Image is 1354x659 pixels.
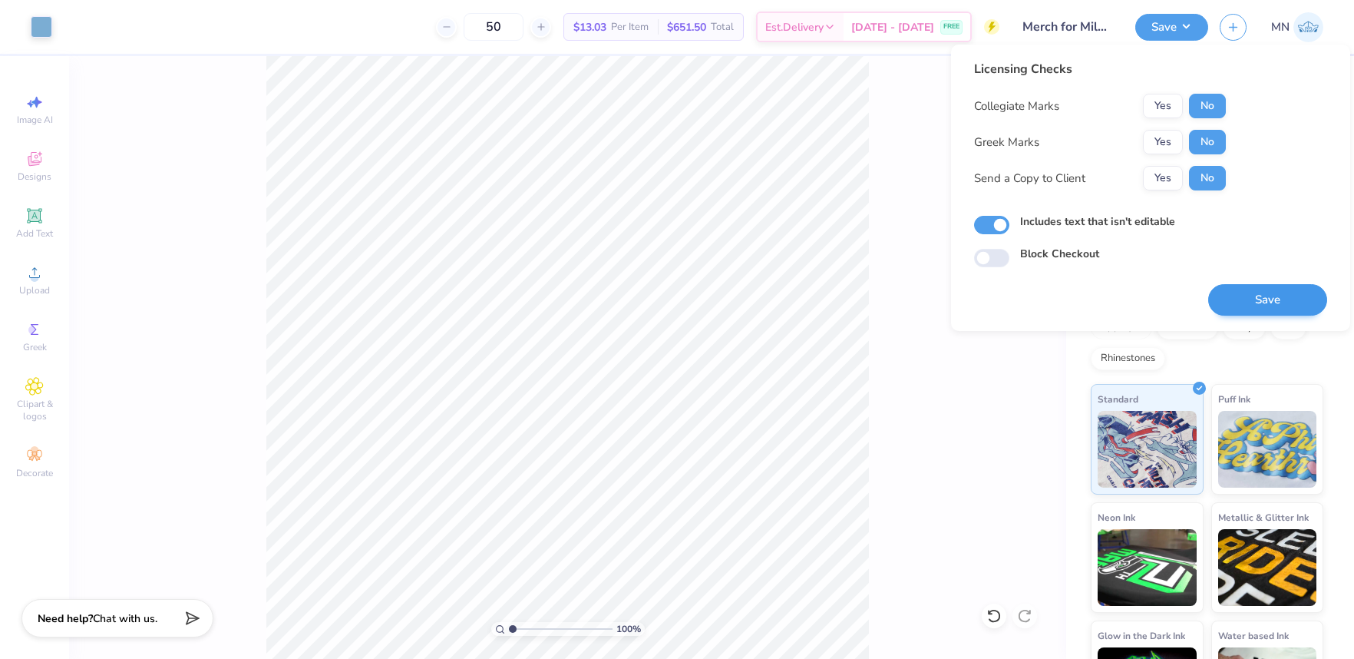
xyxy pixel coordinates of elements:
span: Standard [1098,391,1138,407]
span: Total [711,19,734,35]
img: Neon Ink [1098,529,1197,606]
button: No [1189,130,1226,154]
div: Collegiate Marks [974,98,1059,115]
span: Greek [23,341,47,353]
input: – – [464,13,523,41]
div: Send a Copy to Client [974,170,1085,187]
img: Standard [1098,411,1197,488]
strong: Need help? [38,611,93,626]
a: MN [1271,12,1323,42]
span: Glow in the Dark Ink [1098,628,1185,644]
span: Image AI [17,114,53,126]
button: Save [1135,14,1208,41]
span: Water based Ink [1218,628,1289,644]
span: Est. Delivery [765,19,824,35]
span: Clipart & logos [8,398,61,422]
span: Puff Ink [1218,391,1250,407]
span: Chat with us. [93,611,157,626]
button: Yes [1143,130,1183,154]
span: $651.50 [667,19,706,35]
button: No [1189,166,1226,190]
input: Untitled Design [1011,12,1124,42]
span: $13.03 [573,19,606,35]
span: FREE [943,22,959,32]
label: Includes text that isn't editable [1020,214,1175,230]
span: Decorate [16,467,53,479]
span: [DATE] - [DATE] [851,19,934,35]
span: Neon Ink [1098,509,1135,525]
img: Metallic & Glitter Ink [1218,529,1317,606]
div: Licensing Checks [974,60,1226,78]
span: MN [1271,18,1290,36]
img: Mark Navarro [1293,12,1323,42]
button: No [1189,94,1226,118]
span: Upload [19,284,50,296]
span: Add Text [16,227,53,240]
span: 100 % [616,622,641,636]
span: Per Item [611,19,649,35]
button: Save [1208,284,1327,316]
div: Greek Marks [974,134,1039,151]
div: Rhinestones [1091,347,1165,370]
button: Yes [1143,94,1183,118]
img: Puff Ink [1218,411,1317,488]
label: Block Checkout [1020,246,1099,262]
button: Yes [1143,166,1183,190]
span: Metallic & Glitter Ink [1218,509,1309,525]
span: Designs [18,171,51,183]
